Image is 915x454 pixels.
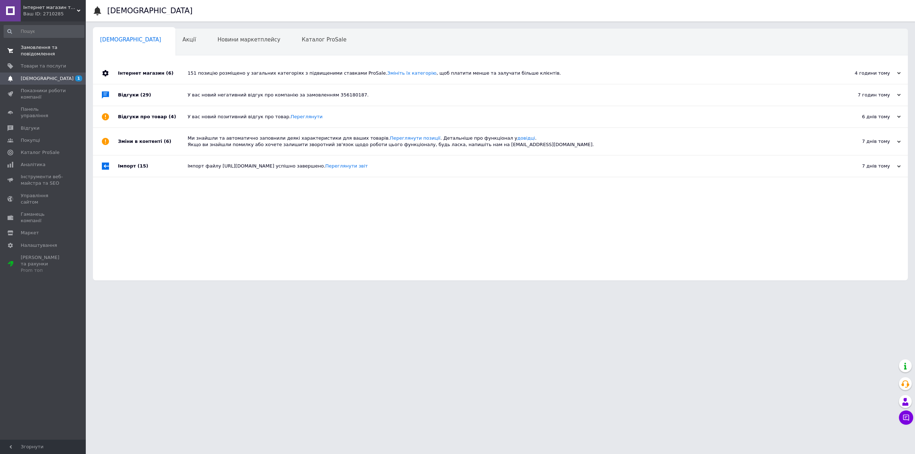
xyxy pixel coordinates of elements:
[829,70,901,76] div: 4 години тому
[107,6,193,15] h1: [DEMOGRAPHIC_DATA]
[188,92,829,98] div: У вас новий негативний відгук про компанію за замовленням 356180187.
[21,242,57,249] span: Налаштування
[118,84,188,106] div: Відгуки
[21,174,66,186] span: Інструменти веб-майстра та SEO
[188,114,829,120] div: У вас новий позитивний відгук про товар.
[183,36,196,43] span: Акції
[21,63,66,69] span: Товари та послуги
[21,211,66,224] span: Гаманець компанії
[21,267,66,274] div: Prom топ
[166,70,173,76] span: (6)
[21,161,45,168] span: Аналітика
[164,139,171,144] span: (6)
[23,11,86,17] div: Ваш ID: 2710285
[118,155,188,177] div: Імпорт
[118,63,188,84] div: Інтернет магазин
[390,135,440,141] a: Переглянути позиції
[829,163,901,169] div: 7 днів тому
[21,44,66,57] span: Замовлення та повідомлення
[118,106,188,128] div: Відгуки про товар
[829,114,901,120] div: 6 днів тому
[21,106,66,119] span: Панель управління
[21,193,66,205] span: Управління сайтом
[169,114,176,119] span: (4)
[21,230,39,236] span: Маркет
[188,70,829,76] div: 151 позицію розміщено у загальних категоріях з підвищеними ставками ProSale. , щоб платити менше ...
[829,92,901,98] div: 7 годин тому
[829,138,901,145] div: 7 днів тому
[21,125,39,131] span: Відгуки
[138,163,148,169] span: (15)
[100,36,161,43] span: [DEMOGRAPHIC_DATA]
[21,149,59,156] span: Каталог ProSale
[23,4,77,11] span: Інтернет магазин товарів Для всієї родини ForAll.com.ua
[325,163,368,169] a: Переглянути звіт
[217,36,280,43] span: Новини маркетплейсу
[4,25,84,38] input: Пошук
[21,137,40,144] span: Покупці
[188,135,829,148] div: Ми знайшли та автоматично заповнили деякі характеристики для ваших товарів. . Детальніше про функ...
[517,135,535,141] a: довідці
[75,75,82,81] span: 1
[899,410,913,425] button: Чат з покупцем
[21,254,66,274] span: [PERSON_NAME] та рахунки
[21,75,74,82] span: [DEMOGRAPHIC_DATA]
[118,128,188,155] div: Зміни в контенті
[140,92,151,98] span: (29)
[21,88,66,100] span: Показники роботи компанії
[387,70,437,76] a: Змініть їх категорію
[188,163,829,169] div: Імпорт файлу [URL][DOMAIN_NAME] успішно завершено.
[291,114,322,119] a: Переглянути
[302,36,346,43] span: Каталог ProSale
